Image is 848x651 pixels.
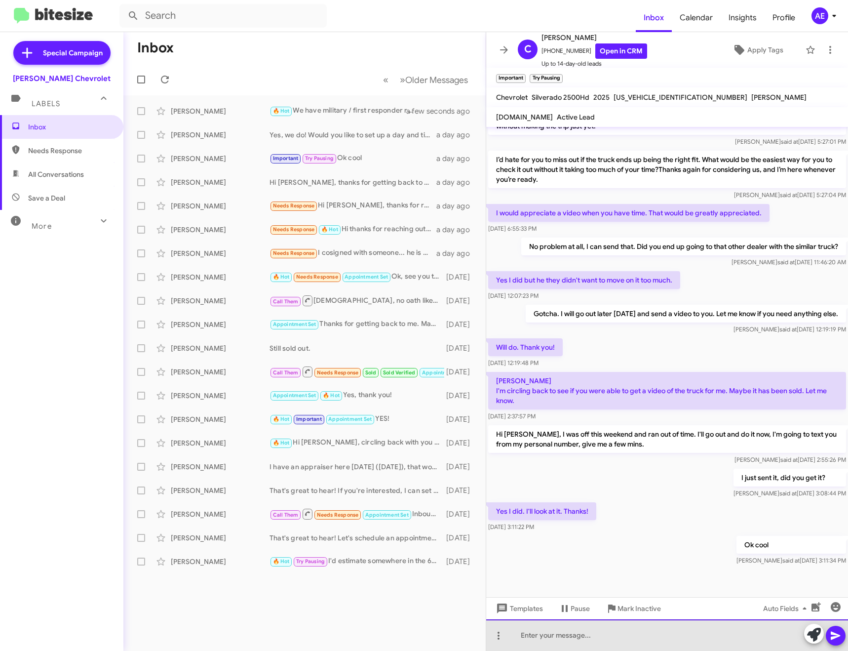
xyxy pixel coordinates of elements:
[377,70,394,90] button: Previous
[436,248,478,258] div: a day ago
[488,271,680,289] p: Yes I did but he they didn't want to move on it too much.
[383,369,416,376] span: Sold Verified
[171,462,270,472] div: [PERSON_NAME]
[13,74,111,83] div: [PERSON_NAME] Chevrolet
[779,489,797,497] span: said at
[444,414,478,424] div: [DATE]
[270,437,444,448] div: Hi [PERSON_NAME], circling back with you on the Silverado. Are you only looking for white exterior?
[171,438,270,448] div: [PERSON_NAME]
[486,600,551,617] button: Templates
[488,523,534,530] span: [DATE] 3:11:22 PM
[436,201,478,211] div: a day ago
[636,3,672,32] a: Inbox
[28,122,112,132] span: Inbox
[28,169,84,179] span: All Conversations
[32,99,60,108] span: Labels
[765,3,803,32] a: Profile
[270,271,444,283] div: Ok, see you then!
[378,70,474,90] nav: Page navigation example
[171,130,270,140] div: [PERSON_NAME]
[270,294,444,307] div: [DEMOGRAPHIC_DATA], no oath like that! My goal is just to help people find the right vehicle that...
[488,372,846,409] p: [PERSON_NAME] I'm circling back to see if you were able to get a video of the truck for me. Maybe...
[736,557,846,564] span: [PERSON_NAME] [DATE] 3:11:34 PM
[270,556,444,567] div: I'd estimate somewhere in the 6-7-8k ballpark pending a physical inspection.
[444,509,478,519] div: [DATE]
[524,41,532,57] span: C
[270,130,436,140] div: Yes, we do! Would you like to set up a day and time to test drive the 2026 Chevy Silverado EV?
[436,225,478,235] div: a day ago
[270,462,444,472] div: I have an appraiser here [DATE] ([DATE]), that work?
[488,412,536,420] span: [DATE] 2:37:57 PM
[323,392,340,399] span: 🔥 Hot
[321,226,338,233] span: 🔥 Hot
[526,305,846,323] p: Gotcha. I will go out later [DATE] and send a video to you. Let me know if you need anything else.
[365,369,377,376] span: Sold
[171,272,270,282] div: [PERSON_NAME]
[273,416,290,422] span: 🔥 Hot
[270,533,444,543] div: That's great to hear! Let's schedule an appointment to discuss the details and assess your Silver...
[488,338,563,356] p: Will do. Thank you!
[763,600,810,617] span: Auto Fields
[171,248,270,258] div: [PERSON_NAME]
[419,106,478,116] div: a few seconds ago
[270,247,436,259] div: I cosigned with someone... he is getting it
[777,258,795,266] span: said at
[557,113,595,122] span: Active Lead
[488,225,537,232] span: [DATE] 6:55:33 PM
[734,191,846,199] span: [PERSON_NAME] [DATE] 5:27:04 PM
[273,369,299,376] span: Call Them
[751,93,807,102] span: [PERSON_NAME]
[488,204,770,222] p: I would appreciate a video when you have time. That would be greatly appreciated.
[521,238,846,255] p: No problem at all, I can send that. Did you end up going to that other dealer with the similar tr...
[444,343,478,353] div: [DATE]
[296,416,322,422] span: Important
[273,155,299,162] span: Important
[270,366,444,378] div: Inbound Call
[400,74,405,86] span: »
[733,469,846,487] p: I just sent it, did you get it?
[444,462,478,472] div: [DATE]
[803,7,837,24] button: AE
[541,43,647,59] span: [PHONE_NUMBER]
[328,416,372,422] span: Appointment Set
[436,154,478,163] div: a day ago
[270,224,436,235] div: Hi thanks for reaching out. If the price is right, I would be there tonite or [DATE] evening.
[779,325,797,333] span: said at
[270,200,436,211] div: Hi [PERSON_NAME], thanks for reaching out. It's a long drive coming from [GEOGRAPHIC_DATA], [GEOG...
[781,138,798,145] span: said at
[617,600,661,617] span: Mark Inactive
[273,108,290,114] span: 🔥 Hot
[444,296,478,306] div: [DATE]
[171,154,270,163] div: [PERSON_NAME]
[137,40,174,56] h1: Inbox
[405,75,468,85] span: Older Messages
[273,250,315,256] span: Needs Response
[273,274,290,280] span: 🔥 Hot
[270,508,444,520] div: Inbound Call
[270,319,444,330] div: Thanks for getting back to me. May I ask what you're looking for?
[541,32,647,43] span: [PERSON_NAME]
[171,509,270,519] div: [PERSON_NAME]
[780,456,798,463] span: said at
[273,298,299,305] span: Call Them
[496,74,526,83] small: Important
[345,274,388,280] span: Appointment Set
[488,502,596,520] p: Yes I did. I'll look at it. Thanks!
[171,225,270,235] div: [PERSON_NAME]
[296,274,338,280] span: Needs Response
[305,155,334,162] span: Try Pausing
[383,74,388,86] span: «
[488,151,846,188] p: I’d hate for you to miss out if the truck ends up being the right fit. What would be the easiest ...
[317,369,359,376] span: Needs Response
[721,3,765,32] a: Insights
[715,41,801,59] button: Apply Tags
[444,438,478,448] div: [DATE]
[488,292,539,299] span: [DATE] 12:07:23 PM
[43,48,103,58] span: Special Campaign
[444,486,478,495] div: [DATE]
[171,201,270,211] div: [PERSON_NAME]
[530,74,562,83] small: Try Pausing
[273,203,315,209] span: Needs Response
